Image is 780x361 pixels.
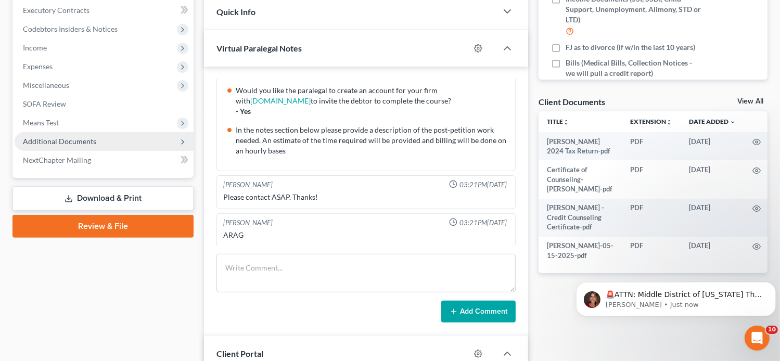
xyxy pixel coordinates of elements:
[23,118,59,127] span: Means Test
[681,237,744,265] td: [DATE]
[223,218,273,228] div: [PERSON_NAME]
[622,160,681,198] td: PDF
[236,125,509,156] div: In the notes section below please provide a description of the post-petition work needed. An esti...
[216,43,302,53] span: Virtual Paralegal Notes
[563,119,569,125] i: unfold_more
[236,85,509,106] div: Would you like the paralegal to create an account for your firm with to invite the debtor to comp...
[766,326,778,334] span: 10
[23,43,47,52] span: Income
[572,260,780,333] iframe: Intercom notifications message
[566,58,701,79] span: Bills (Medical Bills, Collection Notices - we will pull a credit report)
[622,237,681,265] td: PDF
[681,160,744,198] td: [DATE]
[23,156,91,164] span: NextChapter Mailing
[236,106,509,117] div: - Yes
[23,81,69,89] span: Miscellaneous
[539,132,622,161] td: [PERSON_NAME] 2024 Tax Return-pdf
[681,132,744,161] td: [DATE]
[622,132,681,161] td: PDF
[459,218,507,228] span: 03:21PM[DATE]
[539,199,622,237] td: [PERSON_NAME] - Credit Counseling Certificate-pdf
[23,6,89,15] span: Executory Contracts
[23,62,53,71] span: Expenses
[630,118,672,125] a: Extensionunfold_more
[216,349,263,358] span: Client Portal
[745,326,770,351] iframe: Intercom live chat
[15,95,194,113] a: SOFA Review
[547,118,569,125] a: Titleunfold_more
[23,137,96,146] span: Additional Documents
[730,119,736,125] i: expand_more
[23,99,66,108] span: SOFA Review
[12,215,194,238] a: Review & File
[441,301,516,323] button: Add Comment
[459,180,507,190] span: 03:21PM[DATE]
[15,151,194,170] a: NextChapter Mailing
[689,118,736,125] a: Date Added expand_more
[216,7,255,17] span: Quick Info
[737,98,763,105] a: View All
[223,192,509,202] div: Please contact ASAP. Thanks!
[539,160,622,198] td: Certificate of Counseling- [PERSON_NAME]-pdf
[223,180,273,190] div: [PERSON_NAME]
[223,230,509,240] div: ARAG
[622,199,681,237] td: PDF
[566,42,695,53] span: FJ as to divorce (if w/in the last 10 years)
[666,119,672,125] i: unfold_more
[15,1,194,20] a: Executory Contracts
[681,199,744,237] td: [DATE]
[539,96,605,107] div: Client Documents
[539,237,622,265] td: [PERSON_NAME]-05-15-2025-pdf
[250,96,311,105] a: [DOMAIN_NAME]
[23,24,118,33] span: Codebtors Insiders & Notices
[12,186,194,211] a: Download & Print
